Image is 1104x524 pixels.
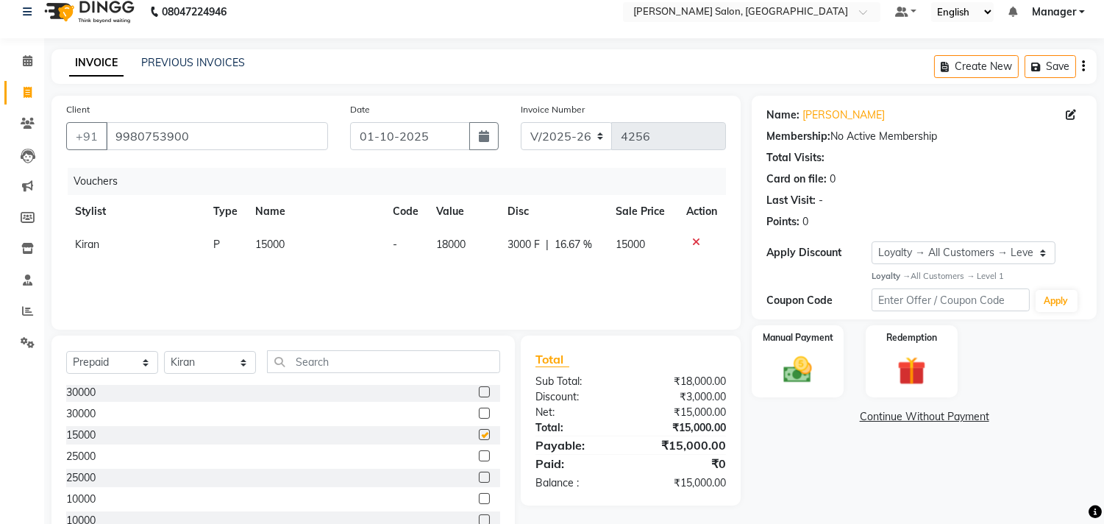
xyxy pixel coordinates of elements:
label: Client [66,103,90,116]
label: Manual Payment [763,331,833,344]
th: Sale Price [607,195,678,228]
div: No Active Membership [766,129,1082,144]
label: Date [350,103,370,116]
span: 18000 [436,238,466,251]
span: 15000 [616,238,645,251]
div: ₹3,000.00 [631,389,738,405]
a: Continue Without Payment [755,409,1094,425]
input: Search by Name/Mobile/Email/Code [106,122,328,150]
label: Redemption [886,331,937,344]
td: P [204,228,246,261]
div: 10000 [66,492,96,507]
div: ₹15,000.00 [631,405,738,420]
div: Balance : [524,475,631,491]
th: Code [384,195,427,228]
div: ₹0 [631,455,738,472]
div: ₹15,000.00 [631,436,738,454]
span: Kiran [75,238,99,251]
div: Discount: [524,389,631,405]
div: Paid: [524,455,631,472]
th: Action [677,195,726,228]
input: Search [267,350,500,373]
img: _gift.svg [888,353,935,389]
img: _cash.svg [774,353,821,386]
a: [PERSON_NAME] [802,107,885,123]
a: INVOICE [69,50,124,77]
button: Create New [934,55,1019,78]
div: 0 [830,171,836,187]
div: Membership: [766,129,830,144]
th: Stylist [66,195,204,228]
div: Name: [766,107,799,123]
button: Save [1025,55,1076,78]
div: 25000 [66,449,96,464]
div: Coupon Code [766,293,872,308]
th: Disc [499,195,606,228]
div: ₹15,000.00 [631,420,738,436]
span: 15000 [255,238,285,251]
div: 30000 [66,385,96,400]
input: Enter Offer / Coupon Code [872,288,1029,311]
span: 3000 F [508,237,540,252]
div: Payable: [524,436,631,454]
button: +91 [66,122,107,150]
div: All Customers → Level 1 [872,270,1082,283]
div: Total Visits: [766,150,825,166]
div: Points: [766,214,799,230]
div: Card on file: [766,171,827,187]
th: Value [427,195,499,228]
div: 15000 [66,428,96,443]
div: Net: [524,405,631,420]
div: ₹18,000.00 [631,374,738,389]
span: Manager [1032,4,1076,20]
span: | [546,237,549,252]
div: - [819,193,823,208]
div: 30000 [66,406,96,422]
button: Apply [1036,290,1078,312]
div: ₹15,000.00 [631,475,738,491]
th: Type [204,195,246,228]
div: 25000 [66,470,96,486]
strong: Loyalty → [872,271,911,281]
a: PREVIOUS INVOICES [141,56,245,69]
div: Apply Discount [766,245,872,261]
div: Sub Total: [524,374,631,389]
span: Total [535,352,569,367]
div: Last Visit: [766,193,816,208]
div: Total: [524,420,631,436]
div: Vouchers [68,168,737,195]
span: 16.67 % [555,237,592,252]
th: Name [246,195,385,228]
label: Invoice Number [521,103,585,116]
span: - [393,238,397,251]
div: 0 [802,214,808,230]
